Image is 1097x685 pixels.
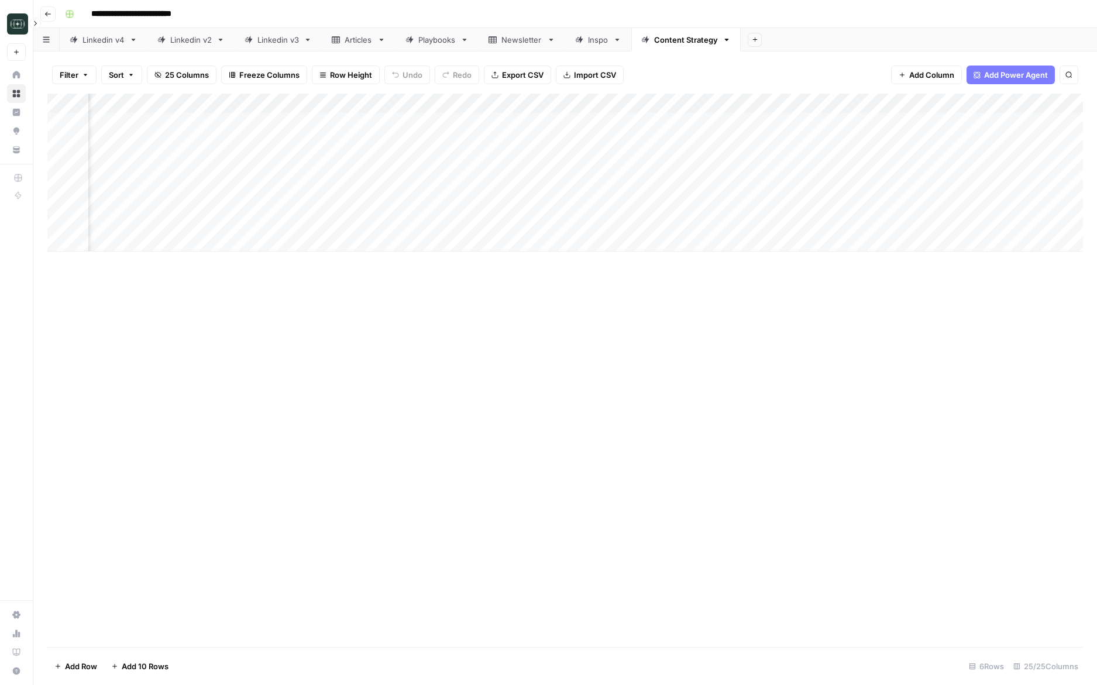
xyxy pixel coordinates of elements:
span: Sort [109,69,124,81]
div: Linkedin v3 [257,34,299,46]
div: Articles [345,34,373,46]
button: Freeze Columns [221,66,307,84]
button: Add Row [47,657,104,676]
a: Linkedin v4 [60,28,147,51]
img: Catalyst Logo [7,13,28,35]
div: 25/25 Columns [1009,657,1083,676]
button: Export CSV [484,66,551,84]
div: Content Strategy [654,34,718,46]
div: Inspo [588,34,608,46]
a: Linkedin v2 [147,28,235,51]
div: Linkedin v4 [82,34,125,46]
button: Help + Support [7,662,26,680]
span: Freeze Columns [239,69,300,81]
span: Add Column [909,69,954,81]
div: Linkedin v2 [170,34,212,46]
div: Playbooks [418,34,456,46]
button: Add Column [891,66,962,84]
span: Filter [60,69,78,81]
a: Articles [322,28,396,51]
span: Row Height [330,69,372,81]
a: Your Data [7,140,26,159]
span: Import CSV [574,69,616,81]
button: 25 Columns [147,66,216,84]
span: Undo [403,69,422,81]
span: Add Row [65,660,97,672]
a: Browse [7,84,26,103]
button: Import CSV [556,66,624,84]
a: Settings [7,605,26,624]
button: Redo [435,66,479,84]
a: Playbooks [396,28,479,51]
a: Inspo [565,28,631,51]
div: 6 Rows [964,657,1009,676]
div: Newsletter [501,34,542,46]
button: Filter [52,66,97,84]
a: Learning Hub [7,643,26,662]
a: Opportunities [7,122,26,140]
span: Export CSV [502,69,544,81]
a: Linkedin v3 [235,28,322,51]
span: Add 10 Rows [122,660,168,672]
a: Usage [7,624,26,643]
a: Insights [7,103,26,122]
button: Add 10 Rows [104,657,176,676]
button: Sort [101,66,142,84]
button: Workspace: Catalyst [7,9,26,39]
span: Redo [453,69,472,81]
button: Add Power Agent [967,66,1055,84]
span: 25 Columns [165,69,209,81]
span: Add Power Agent [984,69,1048,81]
button: Row Height [312,66,380,84]
a: Content Strategy [631,28,741,51]
a: Newsletter [479,28,565,51]
a: Home [7,66,26,84]
button: Undo [384,66,430,84]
